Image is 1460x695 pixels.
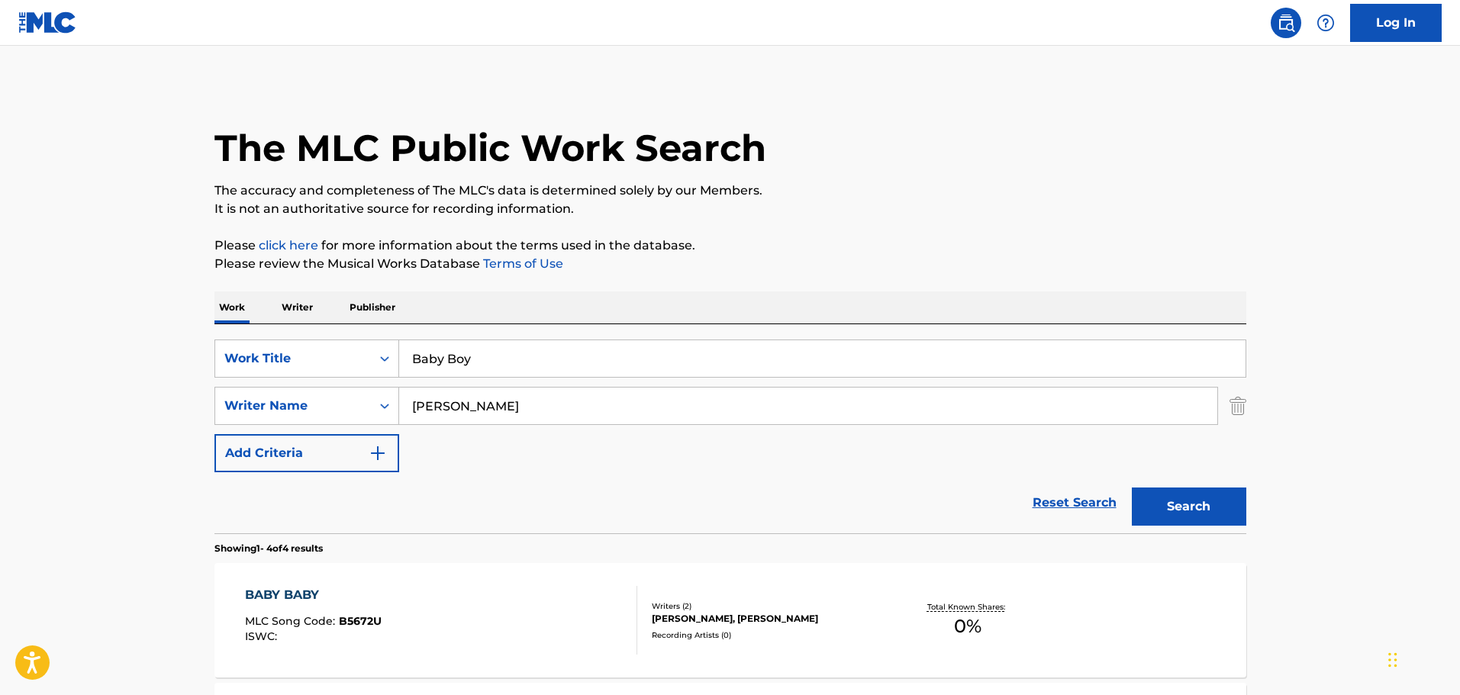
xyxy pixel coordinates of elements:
[224,349,362,368] div: Work Title
[214,200,1246,218] p: It is not an authoritative source for recording information.
[954,613,981,640] span: 0 %
[1350,4,1442,42] a: Log In
[927,601,1009,613] p: Total Known Shares:
[345,291,400,323] p: Publisher
[1132,487,1246,526] button: Search
[1317,14,1335,32] img: help
[259,238,318,253] a: click here
[1310,8,1341,38] div: Help
[652,600,882,612] div: Writers ( 2 )
[214,291,250,323] p: Work
[1277,14,1295,32] img: search
[339,614,382,628] span: B5672U
[214,434,399,472] button: Add Criteria
[18,11,77,34] img: MLC Logo
[652,629,882,641] div: Recording Artists ( 0 )
[1230,387,1246,425] img: Delete Criterion
[214,125,766,171] h1: The MLC Public Work Search
[1384,622,1460,695] iframe: Chat Widget
[214,563,1246,677] a: BABY BABYMLC Song Code:B5672UISWC:Writers (2)[PERSON_NAME], [PERSON_NAME]Recording Artists (0)Tot...
[224,397,362,415] div: Writer Name
[1025,486,1124,520] a: Reset Search
[652,612,882,626] div: [PERSON_NAME], [PERSON_NAME]
[214,236,1246,255] p: Please for more information about the terms used in the database.
[1388,637,1397,683] div: Drag
[214,255,1246,273] p: Please review the Musical Works Database
[245,614,339,628] span: MLC Song Code :
[214,182,1246,200] p: The accuracy and completeness of The MLC's data is determined solely by our Members.
[277,291,317,323] p: Writer
[245,629,281,643] span: ISWC :
[214,339,1246,533] form: Search Form
[369,444,387,462] img: 9d2ae6d4665cec9f34b9.svg
[1271,8,1301,38] a: Public Search
[245,586,382,604] div: BABY BABY
[214,542,323,555] p: Showing 1 - 4 of 4 results
[480,256,563,271] a: Terms of Use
